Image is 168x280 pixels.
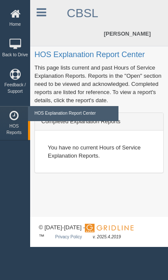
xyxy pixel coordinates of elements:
a: Privacy Policy [55,234,82,239]
div: You have no current Hours of Service Explanation Reports. [41,137,157,166]
div: Completed Explanation Reports [35,113,163,130]
a: CBSL [67,6,98,20]
a: HOS Explanation Report Center [32,106,114,121]
span: v. 2025.4.2019 [93,234,121,239]
img: Gridline [85,224,134,232]
a: [PERSON_NAME] [100,21,155,46]
div: © [DATE]-[DATE] - ™ [39,223,159,240]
